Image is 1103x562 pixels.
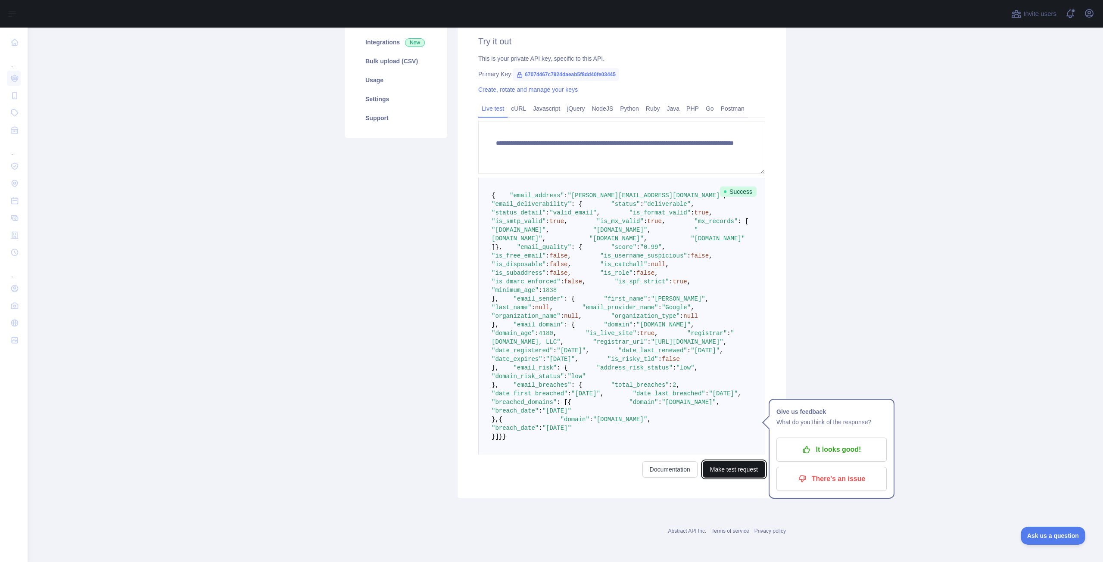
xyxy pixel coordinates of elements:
[499,416,502,423] span: {
[776,407,887,417] h1: Give us feedback
[703,461,765,478] button: Make test request
[640,330,655,337] span: true
[7,262,21,279] div: ...
[629,209,691,216] span: "is_format_valid"
[561,416,589,423] span: "domain"
[546,209,549,216] span: :
[513,295,564,302] span: "email_sender"
[680,313,683,320] span: :
[647,295,651,302] span: :
[720,186,757,197] span: Success
[539,330,553,337] span: 4180
[492,252,546,259] span: "is_free_email"
[561,338,564,345] span: ,
[654,270,658,276] span: ,
[695,364,698,371] span: ,
[636,330,640,337] span: :
[546,227,549,233] span: ,
[636,270,654,276] span: false
[723,338,727,345] span: ,
[629,399,658,406] span: "domain"
[651,338,723,345] span: "[URL][DOMAIN_NAME]"
[716,399,720,406] span: ,
[492,321,499,328] span: },
[513,382,571,388] span: "email_breaches"
[355,71,437,90] a: Usage
[586,330,636,337] span: "is_live_site"
[673,382,676,388] span: 2
[754,528,786,534] a: Privacy policy
[597,209,600,216] span: ,
[617,102,642,115] a: Python
[673,278,687,285] span: true
[542,235,546,242] span: ,
[492,278,561,285] span: "is_dmarc_enforced"
[564,218,567,225] span: ,
[727,330,730,337] span: :
[478,54,765,63] div: This is your private API key, specific to this API.
[709,209,712,216] span: ,
[549,270,567,276] span: false
[508,102,530,115] a: cURL
[665,261,669,268] span: ,
[495,433,499,440] span: ]
[687,252,691,259] span: :
[502,433,506,440] span: }
[669,278,673,285] span: :
[633,270,636,276] span: :
[633,390,705,397] span: "date_last_breached"
[539,287,542,294] span: :
[513,321,564,328] span: "email_domain"
[776,438,887,462] button: It looks good!
[691,209,694,216] span: :
[702,102,717,115] a: Go
[1021,527,1086,545] iframe: Toggle Customer Support
[588,102,617,115] a: NodeJS
[687,330,727,337] span: "registrar"
[709,252,712,259] span: ,
[7,52,21,69] div: ...
[662,399,716,406] span: "[DOMAIN_NAME]"
[564,278,582,285] span: false
[611,201,640,208] span: "status"
[549,261,567,268] span: false
[492,407,539,414] span: "breach_date"
[644,201,691,208] span: "deliverable"
[589,416,593,423] span: :
[510,192,564,199] span: "email_address"
[783,442,880,457] p: It looks good!
[513,68,619,81] span: 67074467c7924daeab5f8dd40fe03445
[691,235,745,242] span: "[DOMAIN_NAME]"
[492,287,539,294] span: "minimum_age"
[691,321,694,328] span: ,
[691,252,709,259] span: false
[717,102,748,115] a: Postman
[611,382,669,388] span: "total_breaches"
[492,313,561,320] span: "organization_name"
[492,270,546,276] span: "is_subaddress"
[492,364,499,371] span: },
[567,373,586,380] span: "low"
[593,227,647,233] span: "[DOMAIN_NAME]"
[549,209,596,216] span: "valid_email"
[535,330,539,337] span: :
[695,209,709,216] span: true
[546,261,549,268] span: :
[597,218,644,225] span: "is_mx_valid"
[673,364,676,371] span: :
[720,347,723,354] span: ,
[615,278,669,285] span: "is_spf_strict"
[608,356,658,363] span: "is_risky_tld"
[492,295,499,302] span: },
[662,218,665,225] span: ,
[549,304,553,311] span: ,
[658,399,662,406] span: :
[567,399,571,406] span: {
[582,304,658,311] span: "email_provider_name"
[492,390,567,397] span: "date_first_breached"
[611,313,680,320] span: "organization_type"
[561,278,564,285] span: :
[492,399,557,406] span: "breached_domains"
[557,364,567,371] span: : {
[600,252,687,259] span: "is_username_suspicious"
